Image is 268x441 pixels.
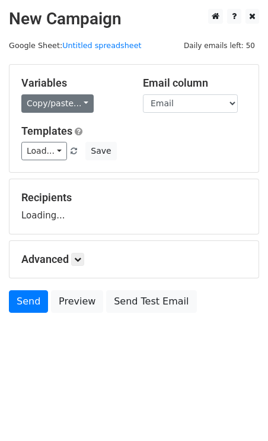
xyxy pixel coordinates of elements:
[9,9,259,29] h2: New Campaign
[180,39,259,52] span: Daily emails left: 50
[21,77,125,90] h5: Variables
[21,125,72,137] a: Templates
[143,77,247,90] h5: Email column
[62,41,141,50] a: Untitled spreadsheet
[51,290,103,313] a: Preview
[21,191,247,204] h5: Recipients
[9,290,48,313] a: Send
[106,290,196,313] a: Send Test Email
[21,142,67,160] a: Load...
[21,191,247,222] div: Loading...
[180,41,259,50] a: Daily emails left: 50
[21,253,247,266] h5: Advanced
[21,94,94,113] a: Copy/paste...
[9,41,142,50] small: Google Sheet:
[85,142,116,160] button: Save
